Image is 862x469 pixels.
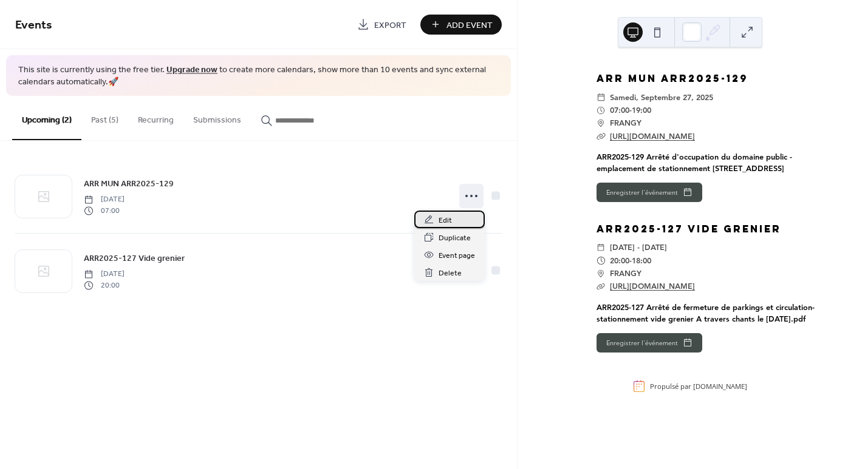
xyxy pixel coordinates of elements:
[597,183,702,202] button: Enregistrer l'événement
[597,72,748,84] a: ARR MUN ARR2025-129
[439,267,462,280] span: Delete
[84,280,125,291] span: 20:00
[166,62,217,78] a: Upgrade now
[629,104,632,116] span: -
[84,252,185,265] span: ARR2025-127 Vide grenier
[15,13,52,37] span: Events
[439,214,452,227] span: Edit
[420,15,502,35] button: Add Event
[597,241,605,254] div: ​
[597,280,605,292] div: ​
[610,116,641,129] span: FRANGY
[348,15,416,35] a: Export
[597,223,781,235] a: ARR2025-127 Vide grenier
[597,104,605,116] div: ​
[563,96,580,103] div: sept.
[632,104,651,116] span: 19:00
[18,64,499,88] span: This site is currently using the free tier. to create more calendars, show more than 10 events an...
[597,333,702,353] button: Enregistrer l'événement
[597,254,605,267] div: ​
[650,382,747,391] div: Propulsé par
[84,177,174,191] a: ARR MUN ARR2025-129
[183,96,251,139] button: Submissions
[84,194,125,205] span: [DATE]
[81,96,128,139] button: Past (5)
[563,80,579,94] div: 27
[84,205,125,216] span: 07:00
[128,96,183,139] button: Recurring
[610,241,667,254] span: [DATE] - [DATE]
[597,151,823,174] div: ARR2025-129 Arrêté d'occupation du domaine public -emplacement de stationnement [STREET_ADDRESS]
[446,19,493,32] span: Add Event
[610,91,713,104] span: samedi, septembre 27, 2025
[563,246,580,253] div: sept.
[597,267,605,280] div: ​
[597,116,605,129] div: ​
[610,267,641,280] span: FRANGY
[84,269,125,280] span: [DATE]
[610,104,629,116] span: 07:00
[84,251,185,265] a: ARR2025-127 Vide grenier
[84,178,174,191] span: ARR MUN ARR2025-129
[632,254,651,267] span: 18:00
[439,249,475,262] span: Event page
[563,231,579,245] div: 27
[693,382,747,391] a: [DOMAIN_NAME]
[629,254,632,267] span: -
[597,91,605,104] div: ​
[439,232,471,245] span: Duplicate
[597,302,823,325] div: ARR2025-127 Arrêté de fermeture de parkings et circulation-stationnement vide grenier A travers...
[597,130,605,143] div: ​
[610,254,629,267] span: 20:00
[12,96,81,140] button: Upcoming (2)
[610,131,695,141] a: [URL][DOMAIN_NAME]
[374,19,406,32] span: Export
[610,281,695,291] a: [URL][DOMAIN_NAME]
